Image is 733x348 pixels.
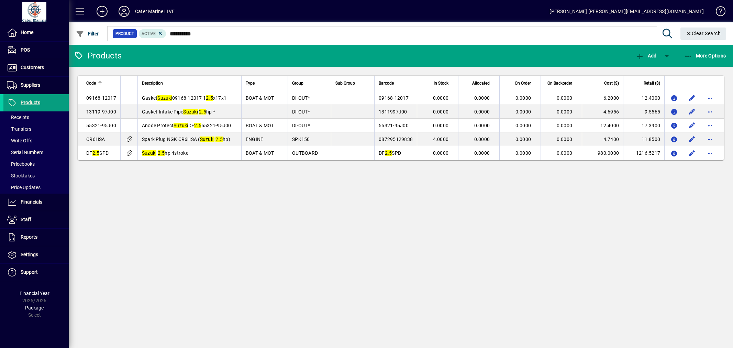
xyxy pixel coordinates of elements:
span: Stocktakes [7,173,35,178]
div: Group [292,79,327,87]
span: Support [21,269,38,275]
div: Code [86,79,116,87]
span: Receipts [7,115,29,120]
span: 0.0000 [557,123,573,128]
span: 55321-95J00 [379,123,409,128]
em: Suzuki [142,150,157,156]
em: 2.5 [194,123,201,128]
a: Knowledge Base [711,1,724,24]
a: Transfers [3,123,69,135]
div: Description [142,79,237,87]
span: Financial Year [20,291,49,296]
span: SPK150 [292,137,310,142]
span: 0.0000 [474,123,490,128]
span: 0.0000 [433,95,449,101]
span: Allocated [472,79,490,87]
button: More options [704,134,715,145]
span: Gasket Intake Pipe hp * [142,109,215,115]
a: Settings [3,246,69,263]
span: DI-OUT* [292,95,310,101]
span: Transfers [7,126,31,132]
div: Type [246,79,284,87]
span: hp 4stroke [142,150,188,156]
button: Add [634,50,658,62]
td: 9.5565 [623,105,664,119]
em: 2.5 [206,95,213,101]
span: DF SPD [379,150,401,156]
button: Filter [74,28,101,40]
span: DI-OUT* [292,109,310,115]
button: Edit [687,106,698,117]
div: [PERSON_NAME] [PERSON_NAME][EMAIL_ADDRESS][DOMAIN_NAME] [549,6,704,17]
a: Serial Numbers [3,146,69,158]
span: BOAT & MOT [246,95,274,101]
span: More Options [684,53,726,58]
span: 0.0000 [474,150,490,156]
span: Pricebooks [7,161,35,167]
a: Receipts [3,111,69,123]
span: 0.0000 [515,109,531,115]
a: Suppliers [3,77,69,94]
span: Spark Plug NGK CR6HSA ( hp) [142,137,230,142]
span: Products [21,100,40,105]
div: On Order [504,79,537,87]
em: Suzuki [200,137,215,142]
span: 0.0000 [474,109,490,115]
td: 4.7400 [582,132,623,146]
a: Price Updates [3,182,69,193]
a: Reports [3,229,69,246]
span: 4.0000 [433,137,449,142]
button: Clear [680,28,726,40]
span: Financials [21,199,42,205]
span: Customers [21,65,44,70]
span: Type [246,79,255,87]
span: Group [292,79,303,87]
span: 1311997J00 [379,109,407,115]
a: Support [3,264,69,281]
span: Sub Group [335,79,355,87]
div: In Stock [421,79,455,87]
em: Suzuki [174,123,188,128]
div: Allocated [463,79,496,87]
span: Add [636,53,656,58]
span: 0.0000 [515,137,531,142]
span: In Stock [434,79,448,87]
span: 0.0000 [515,95,531,101]
a: Write Offs [3,135,69,146]
span: On Order [515,79,531,87]
span: 55321-95J00 [86,123,116,128]
span: Serial Numbers [7,150,43,155]
td: 6.2000 [582,91,623,105]
span: Anode Protect DF 55321-95J00 [142,123,231,128]
span: DI-OUT* [292,123,310,128]
span: Settings [21,252,38,257]
span: Barcode [379,79,394,87]
span: Filter [76,31,99,36]
span: Description [142,79,163,87]
a: Home [3,24,69,41]
span: 0.0000 [474,95,490,101]
span: Write Offs [7,138,32,143]
button: More Options [682,50,728,62]
span: Staff [21,217,31,222]
span: DF SPD [86,150,109,156]
span: Reports [21,234,37,240]
span: 0.0000 [433,123,449,128]
span: POS [21,47,30,53]
em: Suzuki [157,95,172,101]
span: 0.0000 [515,150,531,156]
span: OUTBOARD [292,150,318,156]
td: 11.8500 [623,132,664,146]
span: BOAT & MOT [246,123,274,128]
span: Code [86,79,96,87]
span: Cost ($) [604,79,619,87]
span: Retail ($) [644,79,660,87]
button: More options [704,148,715,159]
td: 12.4000 [582,119,623,132]
td: 17.3900 [623,119,664,132]
em: 2.5 [158,150,165,156]
a: Staff [3,211,69,228]
span: 09168-12017 [379,95,409,101]
span: Active [142,31,156,36]
button: Edit [687,120,698,131]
